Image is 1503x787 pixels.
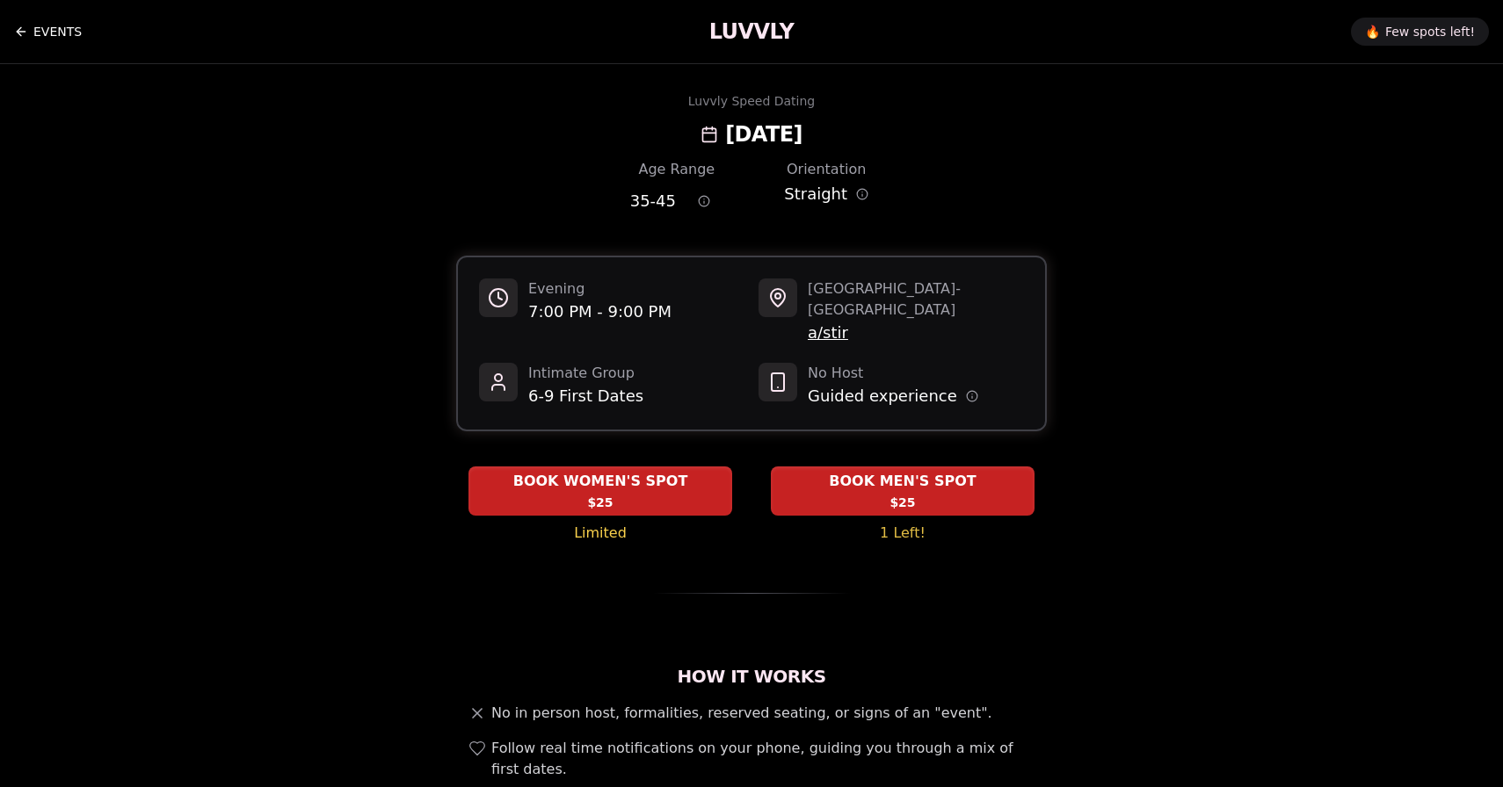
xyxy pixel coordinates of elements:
button: Age range information [685,182,723,220]
span: BOOK WOMEN'S SPOT [510,471,692,492]
button: Orientation information [856,188,868,200]
span: 🔥 [1365,23,1380,40]
span: 7:00 PM - 9:00 PM [528,300,672,324]
div: Orientation [780,159,873,180]
span: $25 [889,494,915,511]
span: BOOK MEN'S SPOT [825,471,979,492]
h2: How It Works [456,664,1047,689]
span: Guided experience [808,384,957,408]
span: Intimate Group [528,363,643,384]
span: Few spots left! [1385,23,1475,40]
a: Back to events [14,14,82,49]
span: 6-9 First Dates [528,384,643,408]
button: BOOK WOMEN'S SPOT - Limited [468,466,732,516]
span: [GEOGRAPHIC_DATA] - [GEOGRAPHIC_DATA] [808,278,1024,321]
span: No in person host, formalities, reserved seating, or signs of an "event". [491,703,992,724]
span: a/stir [808,321,1024,345]
span: $25 [587,494,613,511]
span: Limited [574,523,627,544]
span: Straight [784,182,847,206]
button: Host information [966,390,978,402]
span: Evening [528,278,672,300]
h2: [DATE] [725,120,802,148]
button: BOOK MEN'S SPOT - 1 Left! [771,466,1035,516]
span: 35 - 45 [630,189,676,213]
div: Luvvly Speed Dating [688,92,815,110]
div: Age Range [630,159,723,180]
span: Follow real time notifications on your phone, guiding you through a mix of first dates. [491,738,1040,780]
span: 1 Left! [880,523,926,544]
span: No Host [808,363,978,384]
a: LUVVLY [709,18,794,46]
